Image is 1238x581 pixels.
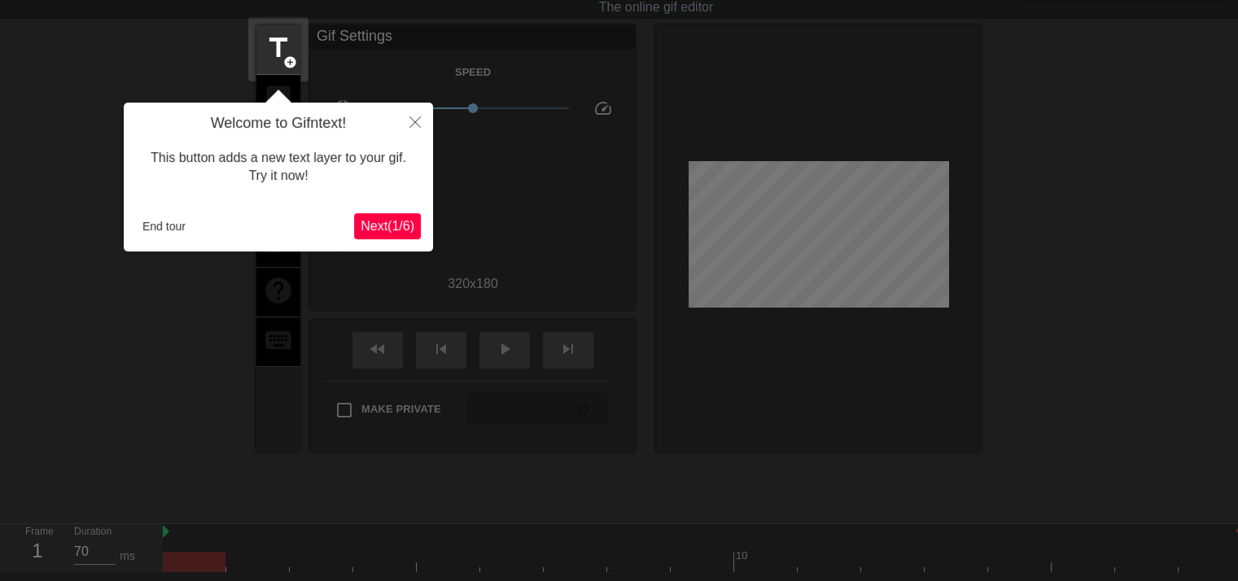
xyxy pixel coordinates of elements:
span: Next ( 1 / 6 ) [361,219,414,233]
button: Close [397,103,433,140]
button: Next [354,213,421,239]
div: This button adds a new text layer to your gif. Try it now! [136,133,421,202]
h4: Welcome to Gifntext! [136,115,421,133]
button: End tour [136,214,192,238]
